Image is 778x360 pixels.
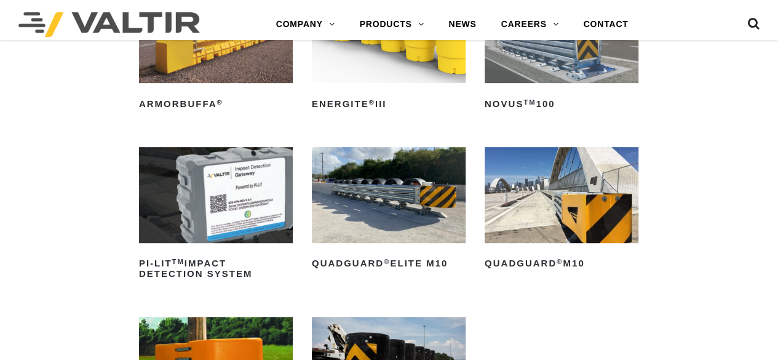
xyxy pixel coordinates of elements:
h2: QuadGuard Elite M10 [312,254,466,274]
h2: ArmorBuffa [139,94,293,114]
sup: ® [369,98,375,106]
sup: TM [172,258,185,265]
sup: ® [557,258,563,265]
sup: TM [523,98,536,106]
sup: ® [384,258,390,265]
a: NEWS [436,12,488,37]
a: CONTACT [571,12,640,37]
img: Valtir [18,12,200,37]
a: CAREERS [489,12,571,37]
h2: NOVUS 100 [485,94,638,114]
sup: ® [216,98,223,106]
a: COMPANY [264,12,347,37]
a: PRODUCTS [347,12,437,37]
h2: PI-LIT Impact Detection System [139,254,293,284]
h2: QuadGuard M10 [485,254,638,274]
a: QuadGuard®M10 [485,147,638,274]
a: PI-LITTMImpact Detection System [139,147,293,284]
a: QuadGuard®Elite M10 [312,147,466,274]
h2: ENERGITE III [312,94,466,114]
